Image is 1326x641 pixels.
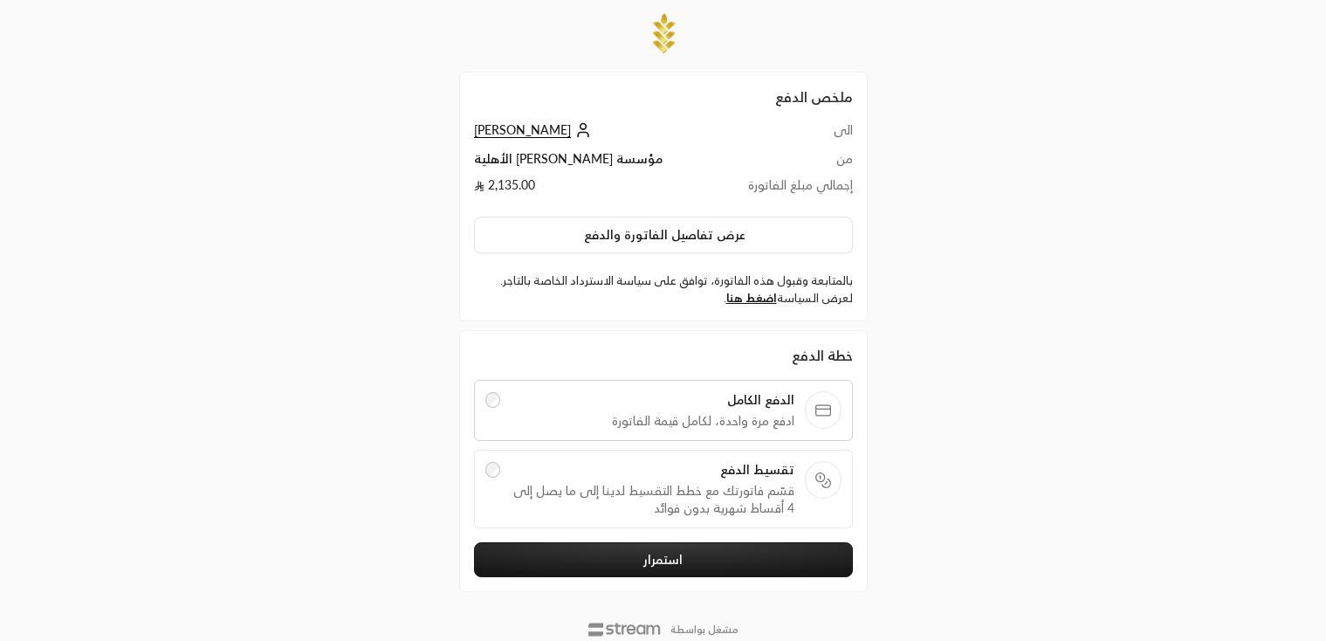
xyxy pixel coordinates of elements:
[718,176,853,203] td: إجمالي مبلغ الفاتورة
[670,623,739,637] p: مشغل بواسطة
[726,291,777,305] a: اضغط هنا
[511,482,794,517] span: قسّم فاتورتك مع خطط التقسيط لدينا إلى ما يصل إلى 4 أقساط شهرية بدون فوائد
[474,122,595,137] a: [PERSON_NAME]
[474,272,853,307] label: بالمتابعة وقبول هذه الفاتورة، توافق على سياسة الاسترداد الخاصة بالتاجر. لعرض السياسة .
[474,86,853,107] h2: ملخص الدفع
[646,10,681,58] img: Company Logo
[718,150,853,176] td: من
[474,150,718,176] td: مؤسسة [PERSON_NAME] الأهلية
[474,345,853,366] div: خطة الدفع
[511,412,794,430] span: ادفع مرة واحدة، لكامل قيمة الفاتورة
[474,217,853,253] button: عرض تفاصيل الفاتورة والدفع
[511,461,794,479] span: تقسيط الدفع
[485,462,501,478] input: تقسيط الدفعقسّم فاتورتك مع خطط التقسيط لدينا إلى ما يصل إلى 4 أقساط شهرية بدون فوائد
[474,176,718,203] td: 2,135.00
[474,542,853,577] button: استمرار
[718,121,853,150] td: الى
[485,392,501,408] input: الدفع الكاملادفع مرة واحدة، لكامل قيمة الفاتورة
[511,391,794,409] span: الدفع الكامل
[474,122,571,138] span: [PERSON_NAME]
